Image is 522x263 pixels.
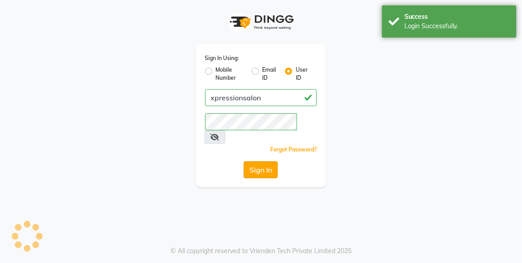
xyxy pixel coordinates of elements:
[205,54,239,62] label: Sign In Using:
[270,146,317,153] a: Forgot Password?
[263,66,278,82] label: Email ID
[205,113,298,130] input: Username
[225,9,297,35] img: logo1.svg
[216,66,245,82] label: Mobile Number
[296,66,310,82] label: User ID
[404,22,510,31] div: Login Successfully.
[404,12,510,22] div: Success
[244,161,278,178] button: Sign In
[205,89,317,106] input: Username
